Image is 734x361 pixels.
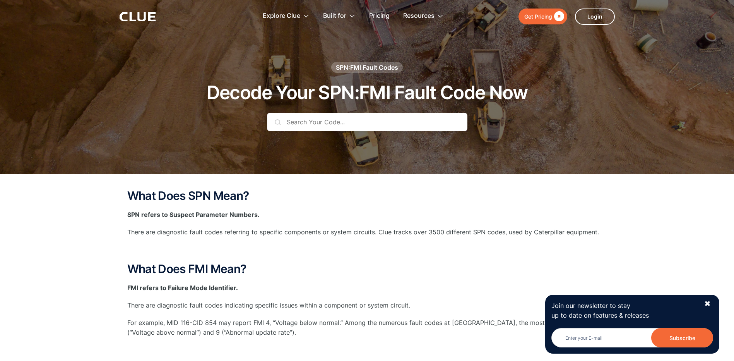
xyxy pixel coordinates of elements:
strong: SPN refers to Suspect Parameter Numbers. [127,211,260,218]
div: Resources [403,4,435,28]
form: Newsletter [551,328,713,347]
div: Explore Clue [263,4,300,28]
div: SPN:FMI Fault Codes [336,63,398,72]
div: Resources [403,4,444,28]
p: ‍ [127,245,607,255]
strong: FMI refers to Failure Mode Identifier. [127,284,238,292]
div: Built for [323,4,356,28]
h2: What Does SPN Mean? [127,189,607,202]
p: ‍ [127,346,607,355]
a: Login [575,9,615,25]
div: Get Pricing [524,12,552,21]
input: Enter your E-mail [551,328,713,347]
div: Built for [323,4,346,28]
div: Explore Clue [263,4,310,28]
a: Get Pricing [518,9,567,24]
input: Search Your Code... [267,113,467,131]
input: Subscribe [651,328,713,347]
a: Pricing [369,4,390,28]
p: There are diagnostic fault codes referring to specific components or system circuits. Clue tracks... [127,227,607,237]
p: There are diagnostic fault codes indicating specific issues within a component or system circuit. [127,301,607,310]
h1: Decode Your SPN:FMI Fault Code Now [207,83,528,103]
p: For example, MID 116-CID 854 may report FMI 4, “Voltage below normal.” Among the numerous fault c... [127,318,607,337]
p: Join our newsletter to stay up to date on features & releases [551,301,697,320]
div:  [552,12,564,21]
h2: What Does FMI Mean? [127,263,607,275]
div: ✖ [704,299,711,309]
